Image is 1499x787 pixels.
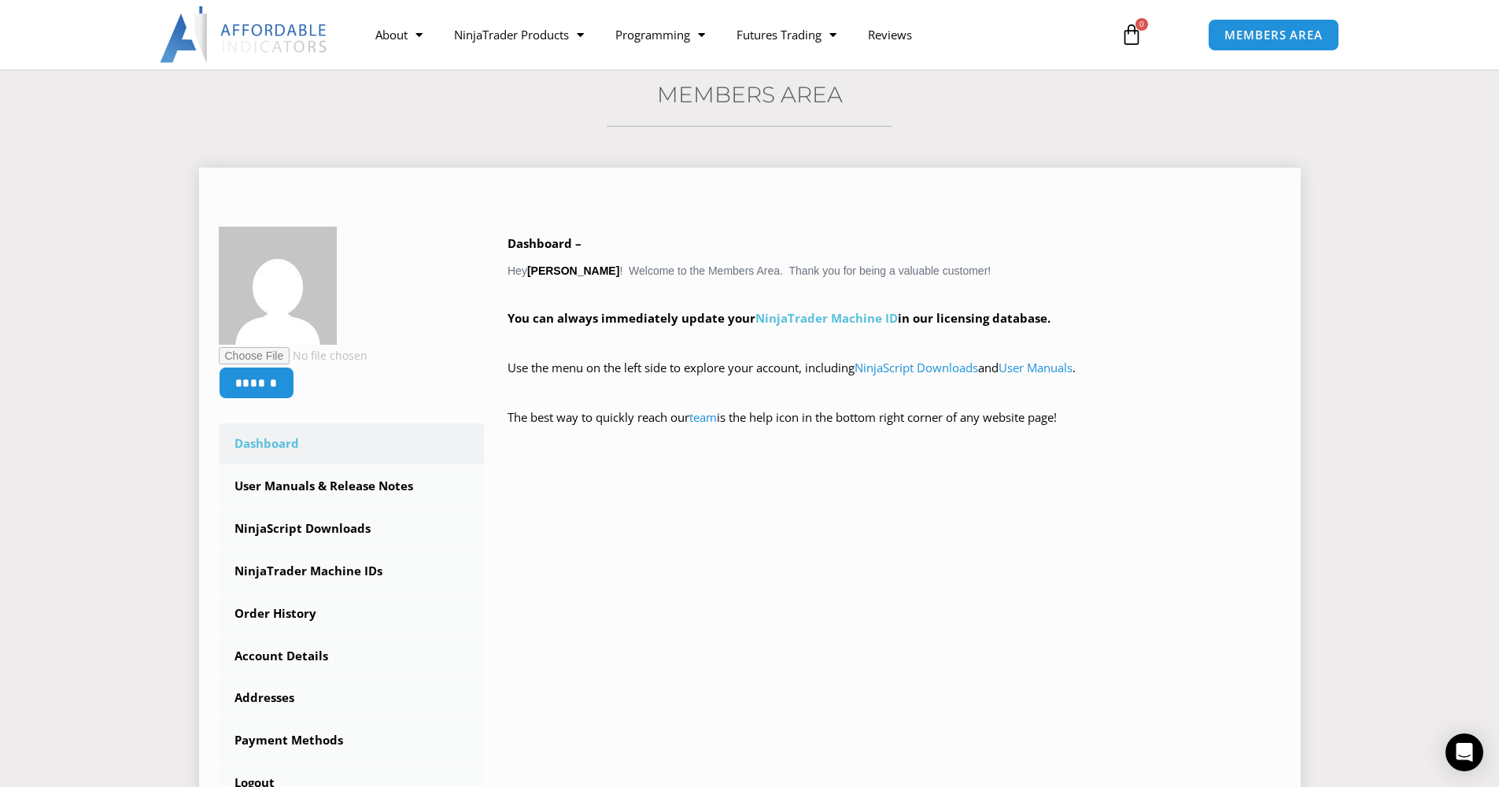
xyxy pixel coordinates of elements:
a: 0 [1097,12,1166,57]
a: About [360,17,438,53]
a: Reviews [852,17,928,53]
img: LogoAI | Affordable Indicators – NinjaTrader [160,6,329,63]
a: Payment Methods [219,720,485,761]
a: NinjaScript Downloads [855,360,978,375]
a: NinjaScript Downloads [219,508,485,549]
a: NinjaTrader Machine ID [755,310,898,326]
a: User Manuals [999,360,1073,375]
div: Open Intercom Messenger [1445,733,1483,771]
a: MEMBERS AREA [1208,19,1339,51]
a: team [689,409,717,425]
div: Hey ! Welcome to the Members Area. Thank you for being a valuable customer! [508,233,1281,451]
a: Addresses [219,678,485,719]
p: The best way to quickly reach our is the help icon in the bottom right corner of any website page! [508,407,1281,451]
a: Account Details [219,636,485,677]
p: Use the menu on the left side to explore your account, including and . [508,357,1281,401]
strong: You can always immediately update your in our licensing database. [508,310,1050,326]
span: MEMBERS AREA [1224,29,1323,41]
a: NinjaTrader Products [438,17,600,53]
a: User Manuals & Release Notes [219,466,485,507]
a: Programming [600,17,721,53]
b: Dashboard – [508,235,582,251]
a: Order History [219,593,485,634]
a: Futures Trading [721,17,852,53]
span: 0 [1135,18,1148,31]
a: Members Area [657,81,843,108]
a: Dashboard [219,423,485,464]
nav: Menu [360,17,1102,53]
strong: [PERSON_NAME] [527,264,619,277]
img: 94d884f8b0756da6c2fc4817c9f84933f1a1dcaf0ac100b7bf10a7a1079213b1 [219,227,337,345]
a: NinjaTrader Machine IDs [219,551,485,592]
